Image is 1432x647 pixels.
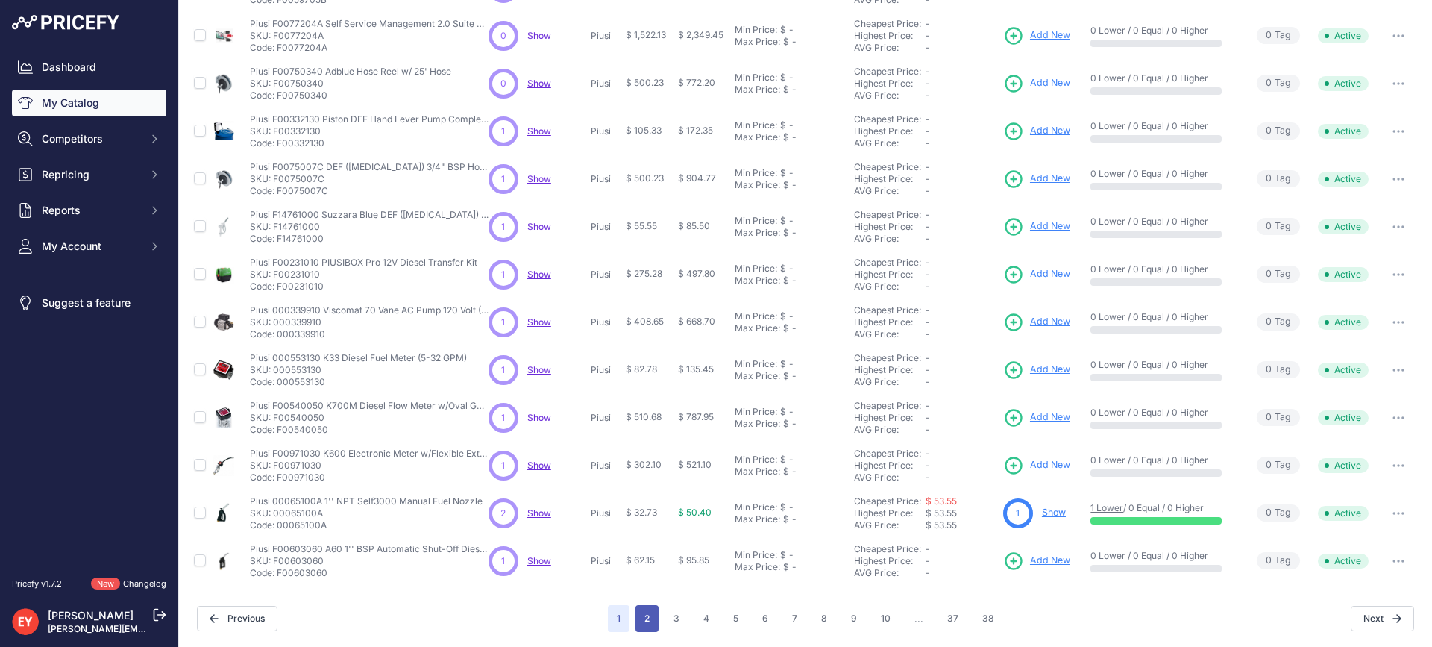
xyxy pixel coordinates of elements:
[250,113,489,125] p: Piusi F00332130 Piston DEF Hand Lever Pump Complete Kit
[1090,407,1236,419] p: 0 Lower / 0 Equal / 0 Higher
[527,412,551,423] a: Show
[1003,264,1070,285] a: Add New
[926,496,957,507] a: $ 53.55
[250,209,489,221] p: Piusi F14761000 Suzzara Blue DEF ([MEDICAL_DATA]) Manual Nozzle
[635,605,659,632] button: Go to page 2
[250,281,477,293] p: Code: F00231010
[854,304,921,316] a: Cheapest Price:
[626,459,662,470] span: $ 302.10
[854,173,926,185] div: Highest Price:
[786,406,794,418] div: -
[1030,554,1070,568] span: Add New
[626,29,666,40] span: $ 1,522.13
[1030,76,1070,90] span: Add New
[527,125,551,137] span: Show
[926,173,930,184] span: -
[12,290,166,316] a: Suggest a feature
[786,215,794,227] div: -
[626,125,662,136] span: $ 105.33
[735,179,780,191] div: Max Price:
[501,172,505,186] span: 1
[1257,27,1300,44] span: Tag
[735,215,777,227] div: Min Price:
[926,221,930,232] span: -
[812,605,836,632] button: Go to page 8
[926,209,930,220] span: -
[854,281,926,293] div: AVG Price:
[12,90,166,116] a: My Catalog
[1266,410,1272,425] span: 0
[926,42,930,53] span: -
[48,623,351,634] a: [PERSON_NAME][EMAIL_ADDRESS][PERSON_NAME][DOMAIN_NAME]
[789,131,797,143] div: -
[527,78,551,89] span: Show
[591,173,620,185] p: Piusi
[250,30,489,42] p: SKU: F0077204A
[626,172,664,184] span: $ 500.23
[854,364,926,376] div: Highest Price:
[783,179,789,191] div: $
[1090,263,1236,275] p: 0 Lower / 0 Equal / 0 Higher
[854,412,926,424] div: Highest Price:
[1318,315,1369,330] span: Active
[527,364,551,375] span: Show
[591,364,620,376] p: Piusi
[786,72,794,84] div: -
[500,77,506,90] span: 0
[1090,168,1236,180] p: 0 Lower / 0 Equal / 0 Higher
[1090,502,1123,513] a: 1 Lower
[500,29,506,43] span: 0
[12,161,166,188] button: Repricing
[780,358,786,370] div: $
[1030,410,1070,425] span: Add New
[854,209,921,220] a: Cheapest Price:
[501,125,505,138] span: 1
[527,460,551,471] a: Show
[527,555,551,566] a: Show
[501,268,505,281] span: 1
[735,72,777,84] div: Min Price:
[1266,219,1272,234] span: 0
[250,66,451,78] p: Piusi F00750340 Adblue Hose Reel w/ 25' Hose
[854,316,926,328] div: Highest Price:
[735,418,780,430] div: Max Price:
[854,42,926,54] div: AVG Price:
[501,316,505,329] span: 1
[926,304,930,316] span: -
[1318,219,1369,234] span: Active
[250,376,467,388] p: Code: 000553130
[926,30,930,41] span: -
[42,239,139,254] span: My Account
[1266,363,1272,377] span: 0
[783,84,789,96] div: $
[1351,606,1414,631] button: Next
[854,137,926,149] div: AVG Price:
[735,263,777,275] div: Min Price:
[780,263,786,275] div: $
[591,316,620,328] p: Piusi
[854,376,926,388] div: AVG Price:
[926,161,930,172] span: -
[1030,28,1070,43] span: Add New
[250,412,489,424] p: SKU: F00540050
[926,412,930,423] span: -
[1257,361,1300,378] span: Tag
[250,161,489,173] p: Piusi F0075007C DEF ([MEDICAL_DATA]) 3/4" BSP Hose Reel w/ 25' Hose (8 m)
[12,54,166,560] nav: Sidebar
[926,90,930,101] span: -
[501,411,505,425] span: 1
[1030,458,1070,472] span: Add New
[926,352,930,363] span: -
[626,316,664,327] span: $ 408.65
[735,119,777,131] div: Min Price:
[1257,457,1300,474] span: Tag
[1030,172,1070,186] span: Add New
[783,418,789,430] div: $
[1318,363,1369,378] span: Active
[626,411,662,422] span: $ 510.68
[1090,25,1236,37] p: 0 Lower / 0 Equal / 0 Higher
[12,197,166,224] button: Reports
[735,370,780,382] div: Max Price:
[1090,359,1236,371] p: 0 Lower / 0 Equal / 0 Higher
[1257,170,1300,187] span: Tag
